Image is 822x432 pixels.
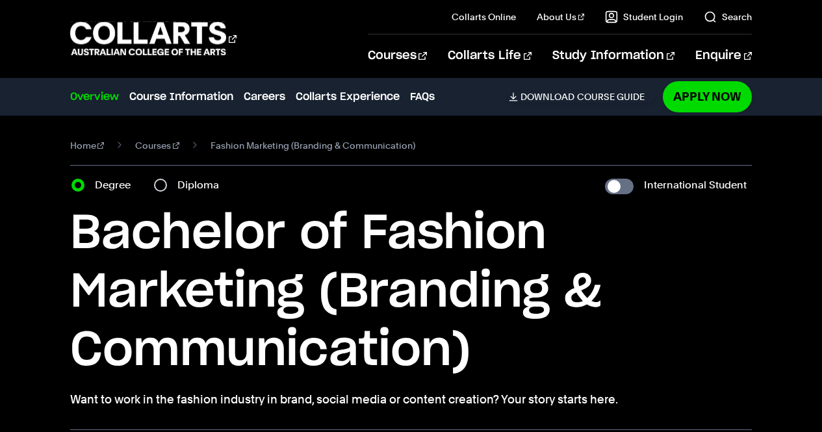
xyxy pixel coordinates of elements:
[537,10,585,23] a: About Us
[211,136,415,155] span: Fashion Marketing (Branding & Communication)
[70,20,237,57] div: Go to homepage
[605,10,683,23] a: Student Login
[177,176,227,194] label: Diploma
[135,136,179,155] a: Courses
[129,89,233,105] a: Course Information
[70,205,752,380] h1: Bachelor of Fashion Marketing (Branding & Communication)
[368,34,427,77] a: Courses
[410,89,435,105] a: FAQs
[95,176,138,194] label: Degree
[644,176,747,194] label: International Student
[704,10,752,23] a: Search
[663,81,752,112] a: Apply Now
[70,136,105,155] a: Home
[509,91,655,103] a: DownloadCourse Guide
[70,89,119,105] a: Overview
[296,89,400,105] a: Collarts Experience
[695,34,752,77] a: Enquire
[552,34,674,77] a: Study Information
[452,10,516,23] a: Collarts Online
[70,390,752,409] p: Want to work in the fashion industry in brand, social media or content creation? Your story start...
[244,89,285,105] a: Careers
[448,34,532,77] a: Collarts Life
[520,91,574,103] span: Download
